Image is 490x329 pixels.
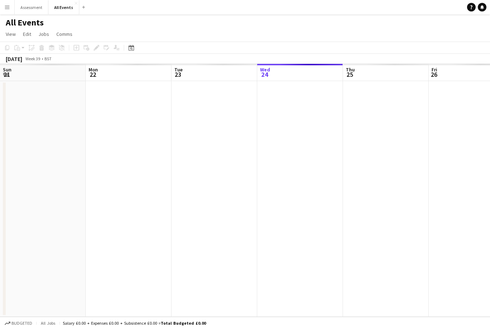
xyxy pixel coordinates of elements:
span: 22 [88,70,98,79]
div: Salary £0.00 + Expenses £0.00 + Subsistence £0.00 = [63,320,206,326]
a: Comms [53,29,75,39]
span: 24 [259,70,270,79]
span: Total Budgeted £0.00 [161,320,206,326]
div: BST [44,56,52,61]
span: Thu [346,66,355,73]
span: Tue [174,66,183,73]
span: All jobs [39,320,57,326]
span: Edit [23,31,31,37]
span: 26 [430,70,437,79]
div: [DATE] [6,55,22,62]
span: Week 39 [24,56,42,61]
button: All Events [48,0,79,14]
span: 21 [2,70,11,79]
span: 25 [345,70,355,79]
span: Jobs [38,31,49,37]
a: View [3,29,19,39]
a: Jobs [36,29,52,39]
span: 23 [173,70,183,79]
button: Budgeted [4,319,33,327]
span: Wed [260,66,270,73]
button: Assessment [15,0,48,14]
span: Budgeted [11,321,32,326]
span: Sun [3,66,11,73]
span: Mon [89,66,98,73]
span: Fri [432,66,437,73]
span: View [6,31,16,37]
a: Edit [20,29,34,39]
h1: All Events [6,17,44,28]
span: Comms [56,31,72,37]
